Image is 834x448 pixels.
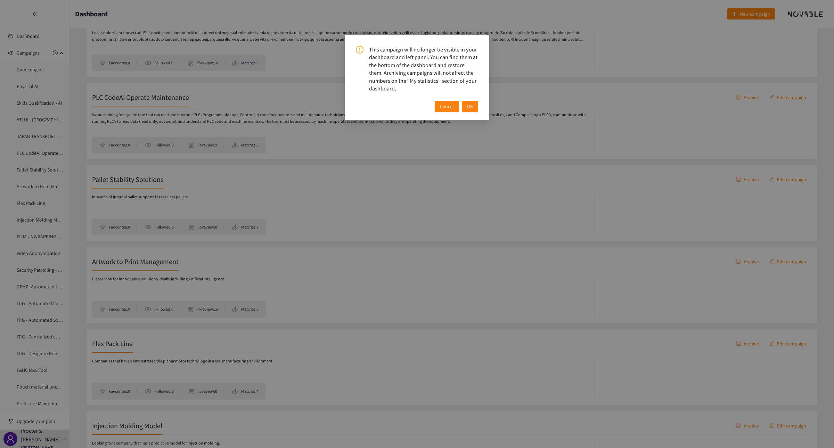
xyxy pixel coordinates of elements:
[440,103,454,110] span: Cancel
[369,46,478,93] span: This campaign will no longer be visible in your dashboard and left panel. You can find them at th...
[356,46,363,54] span: exclamation-circle
[462,101,478,112] button: OK
[435,101,459,112] button: Cancel
[467,103,473,110] span: OK
[799,415,834,448] iframe: Chat Widget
